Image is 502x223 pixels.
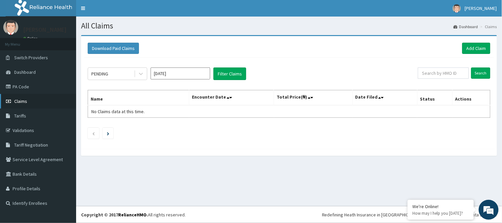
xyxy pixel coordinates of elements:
a: Dashboard [454,24,478,29]
a: Add Claim [462,43,490,54]
a: Online [23,36,39,41]
button: Filter Claims [213,67,246,80]
span: [PERSON_NAME] [465,5,497,11]
input: Search by HMO ID [418,67,469,79]
strong: Copyright © 2017 . [81,212,148,218]
th: Date Filed [352,90,417,106]
th: Status [417,90,452,106]
footer: All rights reserved. [76,206,502,223]
img: d_794563401_company_1708531726252_794563401 [12,33,27,50]
th: Encounter Date [189,90,274,106]
span: We're online! [38,68,91,135]
a: Next page [107,130,109,136]
li: Claims [479,24,497,29]
span: Tariffs [14,113,26,119]
span: Dashboard [14,69,36,75]
div: PENDING [91,70,108,77]
div: Minimize live chat window [109,3,124,19]
div: Chat with us now [34,37,111,46]
div: Redefining Heath Insurance in [GEOGRAPHIC_DATA] using Telemedicine and Data Science! [322,211,497,218]
textarea: Type your message and hit 'Enter' [3,151,126,174]
span: Tariff Negotiation [14,142,48,148]
input: Search [471,67,490,79]
span: Switch Providers [14,55,48,61]
span: Claims [14,98,27,104]
h1: All Claims [81,22,497,30]
button: Download Paid Claims [88,43,139,54]
p: [PERSON_NAME] [23,27,67,33]
img: User Image [3,20,18,35]
p: How may I help you today? [413,210,469,216]
input: Select Month and Year [151,67,210,79]
th: Name [88,90,189,106]
th: Actions [452,90,490,106]
span: No Claims data at this time. [91,109,145,114]
a: Previous page [92,130,95,136]
th: Total Price(₦) [274,90,352,106]
a: RelianceHMO [118,212,147,218]
div: We're Online! [413,203,469,209]
img: User Image [453,4,461,13]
